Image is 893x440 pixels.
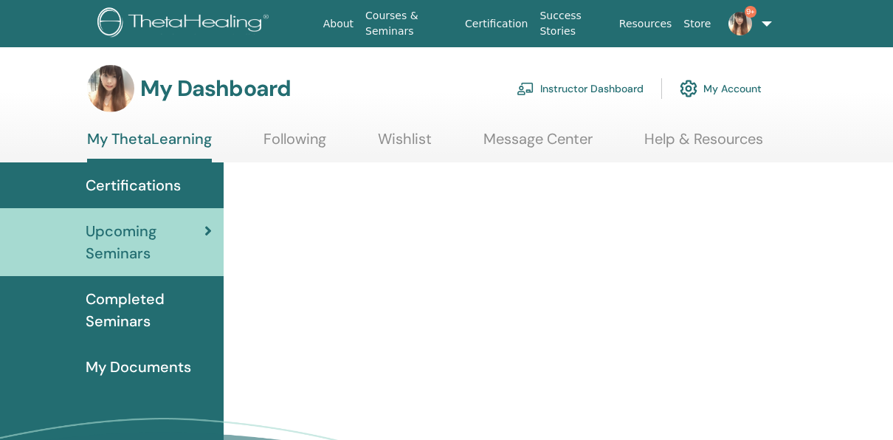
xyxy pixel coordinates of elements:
[359,2,459,45] a: Courses & Seminars
[728,12,752,35] img: default.png
[317,10,359,38] a: About
[680,76,697,101] img: cog.svg
[517,82,534,95] img: chalkboard-teacher.svg
[86,356,191,378] span: My Documents
[87,130,212,162] a: My ThetaLearning
[613,10,678,38] a: Resources
[680,72,762,105] a: My Account
[745,6,756,18] span: 9+
[677,10,717,38] a: Store
[263,130,326,159] a: Following
[86,220,204,264] span: Upcoming Seminars
[459,10,534,38] a: Certification
[644,130,763,159] a: Help & Resources
[517,72,644,105] a: Instructor Dashboard
[86,288,212,332] span: Completed Seminars
[140,75,291,102] h3: My Dashboard
[483,130,593,159] a: Message Center
[86,174,181,196] span: Certifications
[97,7,274,41] img: logo.png
[87,65,134,112] img: default.png
[534,2,613,45] a: Success Stories
[378,130,432,159] a: Wishlist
